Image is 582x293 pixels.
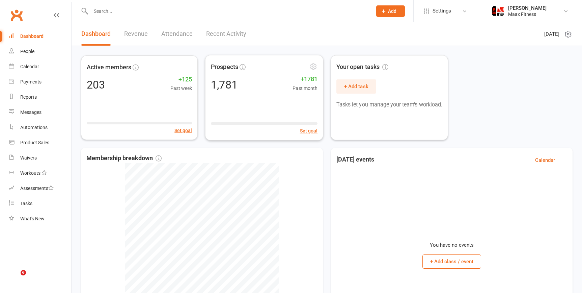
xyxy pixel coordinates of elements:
[20,79,41,84] div: Payments
[9,59,71,74] a: Calendar
[211,62,238,72] span: Prospects
[8,7,25,24] a: Clubworx
[9,105,71,120] a: Messages
[81,22,111,46] a: Dashboard
[9,120,71,135] a: Automations
[174,127,192,134] button: Set goal
[20,155,37,161] div: Waivers
[293,84,318,92] span: Past month
[422,254,481,269] button: + Add class / event
[376,5,405,17] button: Add
[20,186,54,191] div: Assessments
[430,241,474,249] p: You have no events
[9,90,71,105] a: Reports
[9,44,71,59] a: People
[433,3,451,19] span: Settings
[9,196,71,211] a: Tasks
[336,156,374,164] h3: [DATE] events
[293,74,318,84] span: +1781
[21,270,26,275] span: 6
[20,216,45,221] div: What's New
[336,79,376,94] button: + Add task
[9,181,71,196] a: Assessments
[20,49,34,54] div: People
[87,63,131,72] span: Active members
[87,79,105,90] div: 203
[20,94,37,100] div: Reports
[336,100,442,109] p: Tasks let you manage your team's workload.
[20,109,41,115] div: Messages
[20,33,44,39] div: Dashboard
[300,127,318,135] button: Set goal
[206,22,246,46] a: Recent Activity
[170,84,192,92] span: Past week
[388,8,396,14] span: Add
[7,270,23,286] iframe: Intercom live chat
[9,211,71,226] a: What's New
[9,29,71,44] a: Dashboard
[20,140,49,145] div: Product Sales
[535,156,555,164] a: Calendar
[211,79,238,90] div: 1,781
[86,153,162,163] span: Membership breakdown
[20,64,39,69] div: Calendar
[20,125,48,130] div: Automations
[124,22,148,46] a: Revenue
[170,75,192,84] span: +125
[89,6,367,16] input: Search...
[544,30,559,38] span: [DATE]
[9,150,71,166] a: Waivers
[508,5,547,11] div: [PERSON_NAME]
[9,74,71,90] a: Payments
[161,22,193,46] a: Attendance
[491,4,505,18] img: thumb_image1759205071.png
[20,201,32,206] div: Tasks
[20,170,40,176] div: Workouts
[508,11,547,17] div: Maax Fitness
[336,62,388,72] span: Your open tasks
[9,135,71,150] a: Product Sales
[9,166,71,181] a: Workouts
